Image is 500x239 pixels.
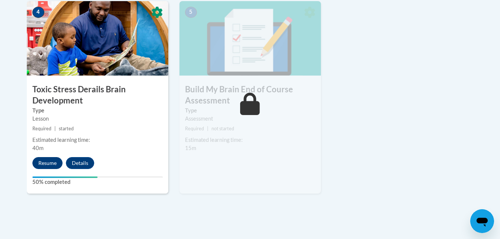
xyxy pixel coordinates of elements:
label: Type [32,106,163,115]
button: Details [66,157,94,169]
h3: Build My Brain End of Course Assessment [179,84,321,107]
div: Estimated learning time: [185,136,315,144]
div: Estimated learning time: [32,136,163,144]
div: Your progress [32,176,98,178]
span: Required [185,126,204,131]
span: 5 [185,7,197,18]
span: 40m [32,145,44,151]
span: not started [211,126,234,131]
div: Lesson [32,115,163,123]
span: | [207,126,208,131]
h3: Toxic Stress Derails Brain Development [27,84,168,107]
span: started [59,126,74,131]
div: Assessment [185,115,315,123]
iframe: Button to launch messaging window [470,209,494,233]
span: 4 [32,7,44,18]
img: Course Image [27,1,168,76]
span: 15m [185,145,196,151]
button: Resume [32,157,63,169]
label: Type [185,106,315,115]
label: 50% completed [32,178,163,186]
span: | [54,126,56,131]
img: Course Image [179,1,321,76]
span: Required [32,126,51,131]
